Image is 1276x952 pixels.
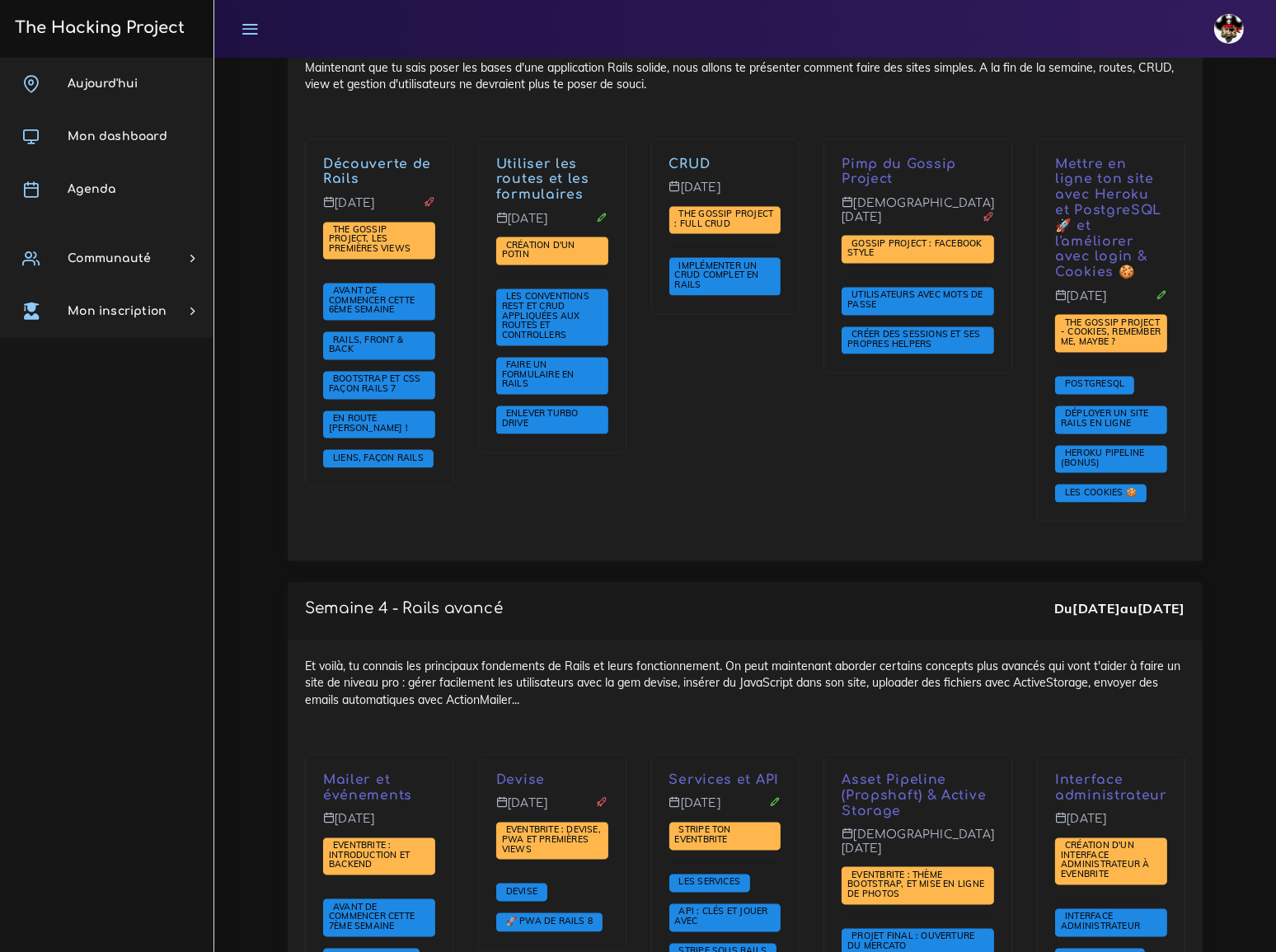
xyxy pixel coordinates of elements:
p: Asset Pipeline (Propshaft) & Active Storage [842,773,994,819]
p: [DATE] [496,213,608,239]
a: Bootstrap et css façon Rails 7 [329,374,420,396]
span: Liens, façon Rails [329,453,428,464]
a: The Gossip Project, les premières views [329,225,415,256]
span: 🚀 PWA de Rails 8 [502,916,597,927]
span: Eventbrite : introduction et backend [329,840,410,870]
span: Les conventions REST et CRUD appliquées aux Routes et Controllers [502,291,589,340]
p: [DATE] [1055,813,1167,839]
p: [DATE] [669,181,781,208]
span: Les services [675,876,745,888]
span: Gossip Project : Facebook style [847,238,982,260]
span: API : clés et jouer avec [675,906,768,927]
span: Communauté [68,252,151,265]
span: Enlever Turbo Drive [502,408,579,429]
span: Avant de commencer cette 6ème semaine [329,285,415,316]
a: CRUD [669,157,711,172]
p: [DEMOGRAPHIC_DATA][DATE] [842,828,994,869]
a: Liens, façon Rails [329,453,428,465]
h3: The Hacking Project [10,19,185,37]
p: [DATE] [496,797,608,823]
span: Aujourd'hui [68,77,138,90]
p: [DATE] [1055,290,1167,317]
span: Devise [502,886,542,898]
p: [DATE] [323,813,435,839]
a: Avant de commencer cette 6ème semaine [329,286,415,317]
a: En route [PERSON_NAME] ! [329,414,412,435]
span: Création d'un interface administrateur à Evenbrite [1061,840,1149,880]
span: Mon dashboard [68,130,167,143]
div: Du au [1054,600,1185,619]
a: The Gossip Project : Full CRUD [675,209,774,231]
a: Rails, front & back [329,335,403,356]
a: Création d'un potin [502,241,575,262]
span: The Gossip Project - Cookies, remember me, maybe ? [1061,317,1161,348]
a: Utiliser les routes et les formulaires [496,157,589,204]
span: Avant de commencer cette 7ème semaine [329,902,415,932]
strong: [DATE] [1072,601,1120,617]
span: Bootstrap et css façon Rails 7 [329,373,420,395]
p: Interface administrateur [1055,773,1167,804]
div: Maintenant que tu sais poser les bases d'une application Rails solide, nous allons te présenter c... [288,42,1203,561]
span: Stripe ton Eventbrite [675,824,732,846]
p: Pimp du Gossip Project [842,157,994,189]
p: Devise [496,773,608,789]
span: Faire un formulaire en Rails [502,359,575,390]
p: [DEMOGRAPHIC_DATA][DATE] [842,197,994,237]
p: Semaine 4 - Rails avancé [305,600,503,618]
a: Implémenter un CRUD complet en Rails [675,261,759,292]
span: Création d'un potin [502,240,575,261]
a: Découverte de Rails [323,157,431,188]
p: [DATE] [669,797,781,823]
a: Enlever Turbo Drive [502,409,579,430]
span: Eventbrite : thème bootstrap, et mise en ligne de photos [847,870,984,900]
span: Projet final : ouverture du mercato [847,931,974,952]
span: En route [PERSON_NAME] ! [329,413,412,434]
span: Mon inscription [68,305,167,317]
span: The Gossip Project, les premières views [329,224,415,255]
strong: [DATE] [1138,601,1185,617]
a: Faire un formulaire en Rails [502,360,575,391]
span: Agenda [68,183,115,195]
span: Déployer un site rails en ligne [1061,408,1148,429]
p: Mailer et événements [323,773,435,804]
p: Mettre en ligne ton site avec Heroku et PostgreSQL 🚀 et l'améliorer avec login & Cookies 🍪 [1055,157,1167,282]
span: Utilisateurs avec mots de passe [847,289,983,311]
span: Interface administrateur [1061,911,1144,932]
img: avatar [1214,14,1244,44]
span: Les cookies 🍪 [1061,487,1141,499]
a: Les conventions REST et CRUD appliquées aux Routes et Controllers [502,292,589,341]
p: Services et API [669,773,781,789]
span: Heroku Pipeline (Bonus) [1061,448,1144,469]
span: PostgreSQL [1061,378,1128,390]
span: Implémenter un CRUD complet en Rails [675,260,759,291]
span: Créer des sessions et ses propres helpers [847,329,980,350]
p: [DATE] [323,197,435,223]
span: Eventbrite : Devise, PWA et premières views [502,824,601,855]
span: The Gossip Project : Full CRUD [675,209,774,230]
